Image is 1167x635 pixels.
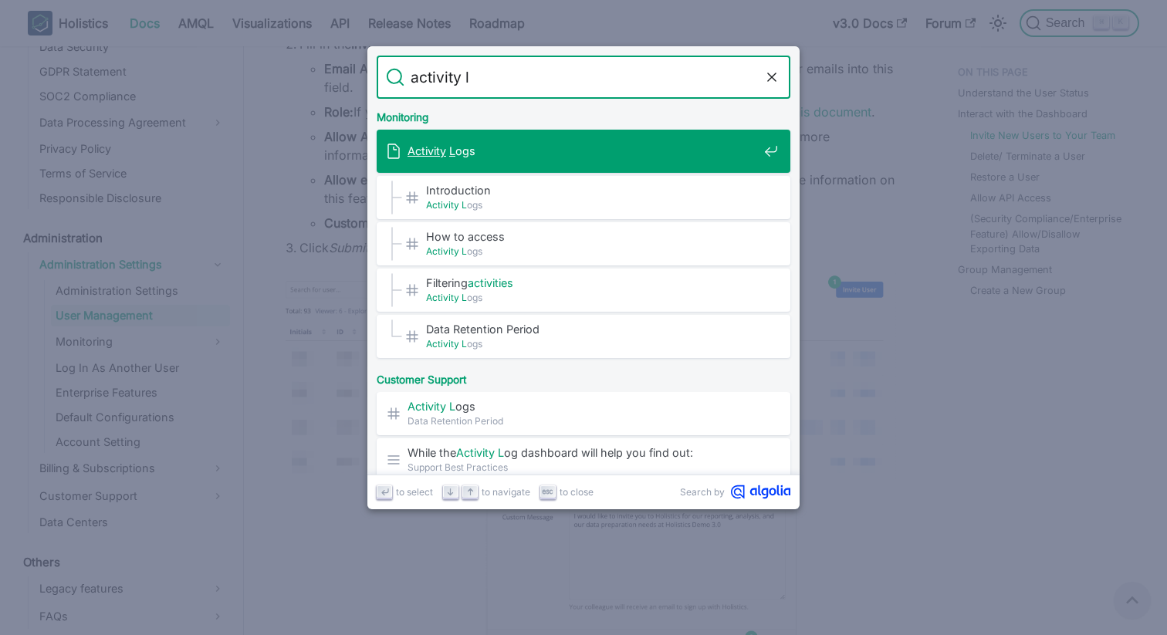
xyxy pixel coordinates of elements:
svg: Escape key [542,486,553,498]
a: Search byAlgolia [680,485,790,499]
a: Activity LogsData Retention Period [377,392,790,435]
mark: Activity [408,144,446,157]
span: Search by [680,485,725,499]
span: ogs [426,244,758,258]
a: While theActivity Log dashboard will help you find out:Support Best Practices [377,438,790,481]
mark: L [449,400,455,413]
div: Customer Support [374,361,793,392]
span: to navigate [482,485,530,499]
svg: Arrow down [445,486,456,498]
span: ogs [408,144,758,158]
mark: Activity [456,446,495,459]
mark: L [498,446,504,459]
mark: Activity [408,400,446,413]
svg: Enter key [379,486,391,498]
span: ogs [408,399,758,414]
span: While the og dashboard will help you find out: [408,445,758,460]
mark: L [462,338,467,350]
span: ogs [426,198,758,212]
svg: Algolia [731,485,790,499]
a: Introduction​Activity Logs [377,176,790,219]
mark: Activity [426,292,459,303]
span: Introduction​ [426,183,758,198]
span: Data Retention Period [408,414,758,428]
svg: Arrow up [465,486,476,498]
a: Data Retention Period​Activity Logs [377,315,790,358]
span: How to access​ [426,229,758,244]
span: ogs [426,290,758,305]
a: Filteringactivities​Activity Logs [377,269,790,312]
div: Monitoring [374,99,793,130]
span: ogs [426,336,758,351]
span: to select [396,485,433,499]
mark: L [462,292,467,303]
mark: Activity [426,338,459,350]
span: Support Best Practices [408,460,758,475]
input: Search docs [404,56,763,99]
span: Data Retention Period​ [426,322,758,336]
button: Clear the query [763,68,781,86]
mark: L [462,199,467,211]
a: How to access​Activity Logs [377,222,790,265]
mark: Activity [426,199,459,211]
mark: L [462,245,467,257]
span: to close [560,485,594,499]
span: Filtering ​ [426,275,758,290]
mark: L [449,144,455,157]
a: Activity Logs [377,130,790,173]
mark: activities [468,276,513,289]
mark: Activity [426,245,459,257]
